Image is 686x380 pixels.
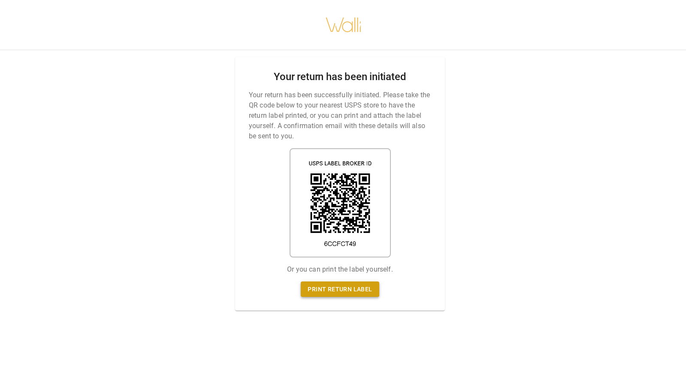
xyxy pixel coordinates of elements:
[290,148,391,257] img: shipping label qr code
[249,90,431,141] p: Your return has been successfully initiated. Please take the QR code below to your nearest USPS s...
[301,281,379,297] a: Print return label
[325,6,362,43] img: walli-inc.myshopify.com
[274,71,406,83] h2: Your return has been initiated
[287,264,393,275] p: Or you can print the label yourself.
